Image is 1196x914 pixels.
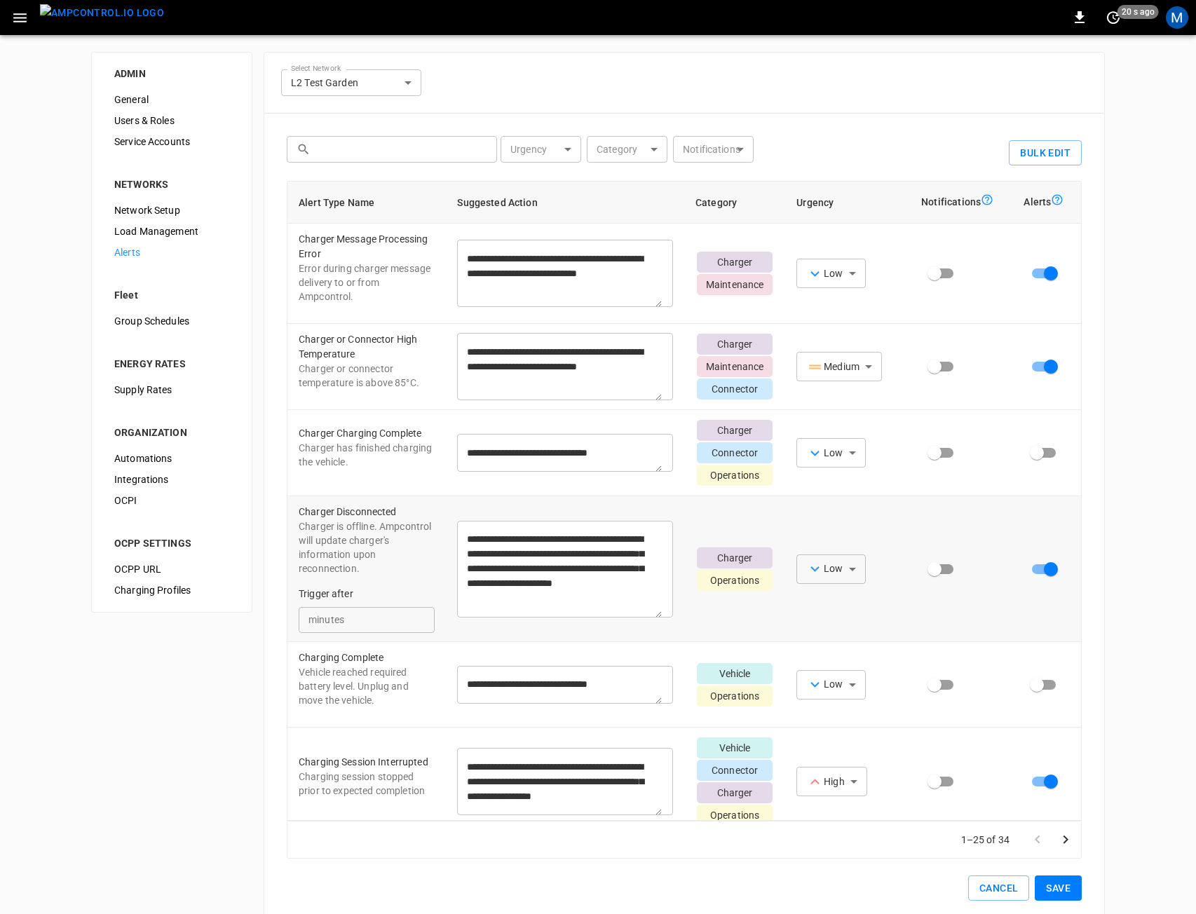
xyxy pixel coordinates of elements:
span: Integrations [114,472,229,487]
p: 1–25 of 34 [961,833,1010,847]
div: High [806,773,845,791]
div: OCPP SETTINGS [114,536,229,550]
span: General [114,93,229,107]
div: Fleet [114,288,229,302]
span: Automations [114,451,229,466]
p: Charger or Connector High Temperature [299,332,435,362]
p: Connector [697,442,773,463]
label: Select Network [291,63,341,74]
div: Medium [806,358,859,376]
span: Load Management [114,224,229,239]
p: Connector [697,760,773,781]
p: Maintenance [697,356,773,377]
div: Supply Rates [103,379,240,400]
p: Charging session stopped prior to expected completion [299,770,435,798]
div: Charging Profiles [103,580,240,601]
div: Load Management [103,221,240,242]
button: Go to next page [1052,826,1080,854]
button: Cancel [968,875,1029,901]
p: Vehicle reached required battery level. Unplug and move the vehicle. [299,665,435,707]
div: Network Setup [103,200,240,221]
img: ampcontrol.io logo [40,4,164,22]
div: Automations [103,448,240,469]
div: ENERGY RATES [114,357,229,371]
p: Vehicle [697,663,773,684]
p: Trigger after [299,587,435,601]
p: Charging Complete [299,650,435,665]
div: Users & Roles [103,110,240,131]
div: ADMIN [114,67,229,81]
p: Charger or connector temperature is above 85°C. [299,362,435,390]
p: Charger [697,252,773,273]
p: Charger [697,547,773,568]
p: minutes [308,613,344,627]
span: Group Schedules [114,314,229,329]
p: Charging Session Interrupted [299,755,435,770]
p: Operations [697,465,773,486]
p: Connector [697,378,773,400]
div: profile-icon [1166,6,1188,29]
p: Charger Charging Complete [299,426,435,441]
button: set refresh interval [1102,6,1124,29]
span: Network Setup [114,203,229,218]
div: L2 Test Garden [281,69,421,96]
p: Charger has finished charging the vehicle. [299,441,435,469]
p: Charger [697,782,773,803]
div: Notification-alert-tooltip [981,193,993,211]
span: OCPP URL [114,562,229,577]
p: Charger [697,334,773,355]
div: Low [806,676,843,693]
button: Bulk Edit [1009,140,1082,166]
span: Alerts [114,245,229,260]
span: 20 s ago [1117,5,1159,19]
span: Charging Profiles [114,583,229,598]
div: Category [695,194,774,211]
div: Urgency [796,194,899,211]
button: Save [1035,875,1082,901]
p: Charger [697,420,773,441]
div: Suggested Action [457,194,673,211]
p: Operations [697,570,773,591]
p: Charger Disconnected [299,505,435,519]
div: Integrations [103,469,240,490]
div: Alert-alert-tooltip [1051,193,1064,211]
span: OCPI [114,493,229,508]
div: NETWORKS [114,177,229,191]
p: Vehicle [697,737,773,758]
div: OCPP URL [103,559,240,580]
div: Service Accounts [103,131,240,152]
div: Low [806,444,843,462]
span: Users & Roles [114,114,229,128]
span: Service Accounts [114,135,229,149]
p: Error during charger message delivery to or from Ampcontrol. [299,261,435,303]
div: Low [806,265,843,282]
div: Group Schedules [103,311,240,332]
p: Maintenance [697,274,773,295]
div: ORGANIZATION [114,425,229,439]
p: Operations [697,805,773,826]
div: Notifications [921,193,1001,211]
div: Alert Type Name [299,194,435,211]
div: Low [806,560,843,578]
p: Charger Message Processing Error [299,232,435,261]
div: OCPI [103,490,240,511]
div: Alerts [103,242,240,263]
p: Charger is offline. Ampcontrol will update charger's information upon reconnection. [299,519,435,575]
div: General [103,89,240,110]
span: Supply Rates [114,383,229,397]
p: Operations [697,685,773,707]
div: Alerts [1024,193,1070,211]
